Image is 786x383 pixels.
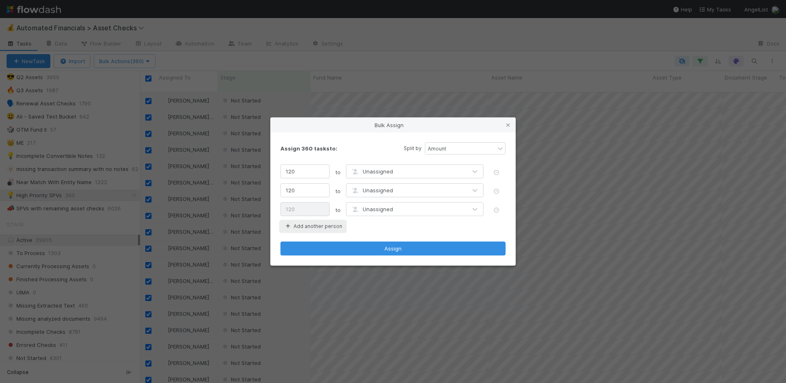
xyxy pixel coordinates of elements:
[330,183,346,199] span: to
[280,144,404,153] div: Assign 360 tasks to:
[330,164,346,180] span: to
[271,118,515,132] div: Bulk Assign
[280,221,346,232] button: Add another person
[404,145,425,152] small: Split by
[330,202,346,218] span: to
[280,242,506,255] button: Assign
[350,206,393,212] span: Unassigned
[350,168,393,175] span: Unassigned
[427,144,447,153] div: Amount
[350,187,393,194] span: Unassigned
